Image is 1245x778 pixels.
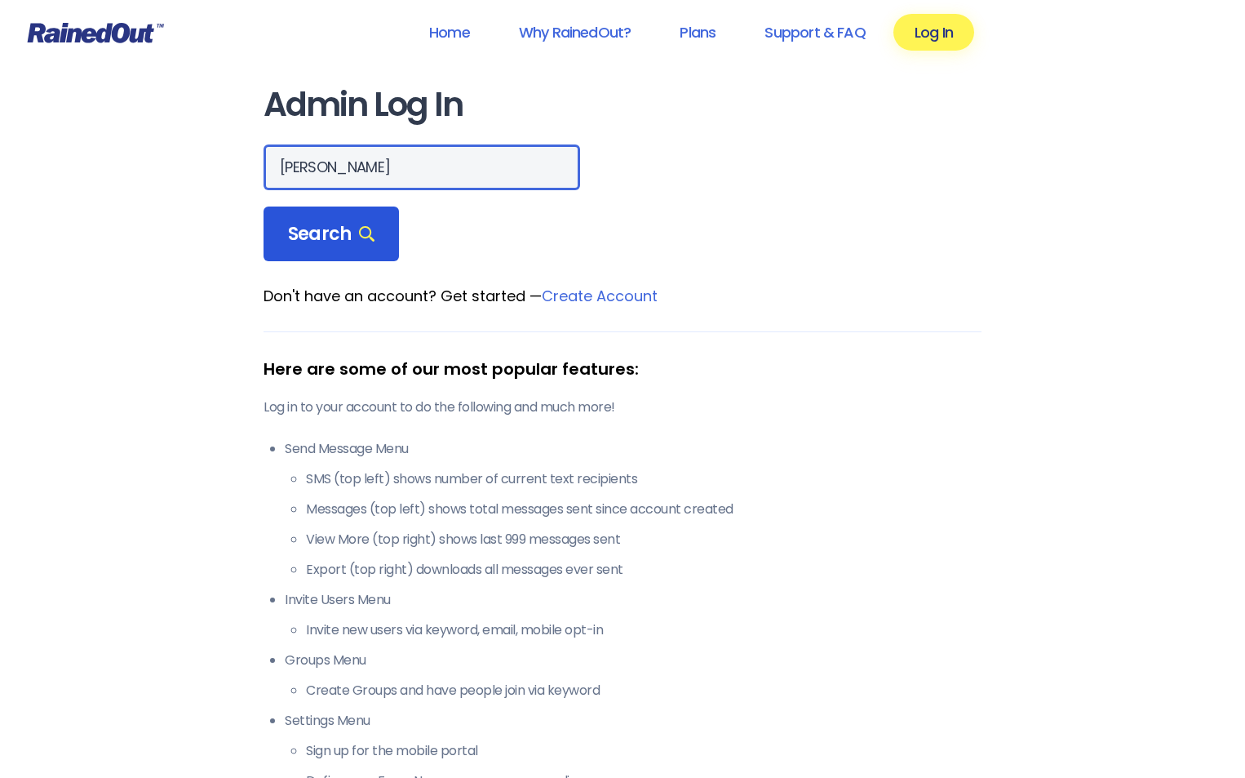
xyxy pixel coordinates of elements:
li: Invite new users via keyword, email, mobile opt-in [306,620,981,640]
a: Home [408,14,491,51]
a: Plans [658,14,737,51]
li: Messages (top left) shows total messages sent since account created [306,500,981,519]
a: Support & FAQ [743,14,886,51]
li: Invite Users Menu [285,590,981,640]
span: Search [288,223,374,246]
li: Sign up for the mobile portal [306,741,981,761]
div: Search [264,207,399,262]
input: Search Orgs… [264,144,580,190]
li: Groups Menu [285,651,981,700]
li: Send Message Menu [285,439,981,580]
div: Here are some of our most popular features: [264,357,981,381]
li: Export (top right) downloads all messages ever sent [306,560,981,580]
li: View More (top right) shows last 999 messages sent [306,530,981,549]
p: Log in to your account to do the following and much more! [264,398,981,417]
a: Log In [893,14,974,51]
a: Why RainedOut? [498,14,653,51]
li: Create Groups and have people join via keyword [306,681,981,700]
a: Create Account [542,286,658,306]
h1: Admin Log In [264,87,981,123]
li: SMS (top left) shows number of current text recipients [306,469,981,489]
